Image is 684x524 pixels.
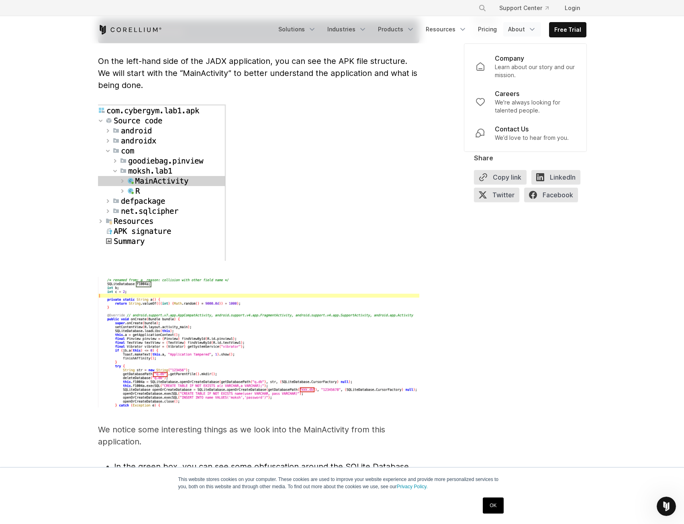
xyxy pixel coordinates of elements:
[274,22,586,37] div: Navigation Menu
[421,22,472,37] a: Resources
[397,484,428,489] a: Privacy Policy.
[495,98,575,115] p: We're always looking for talented people.
[98,56,417,90] span: On the left-hand side of the JADX application, you can see the APK file structure. We will start ...
[483,497,503,514] a: OK
[474,188,524,205] a: Twitter
[657,497,676,516] iframe: Intercom live chat
[98,424,419,448] p: We notice some interesting things as we look into the MainActivity from this application.
[373,22,419,37] a: Products
[524,188,578,202] span: Facebook
[469,1,586,15] div: Navigation Menu
[98,25,162,35] a: Corellium Home
[495,53,524,63] p: Company
[524,188,583,205] a: Facebook
[178,476,506,490] p: This website stores cookies on your computer. These cookies are used to improve your website expe...
[474,170,527,184] button: Copy link
[469,84,582,119] a: Careers We're always looking for talented people.
[531,170,580,184] span: LinkedIn
[469,119,582,147] a: Contact Us We’d love to hear from you.
[495,63,575,79] p: Learn about our story and our mission.
[469,49,582,84] a: Company Learn about our story and our mission.
[558,1,586,15] a: Login
[495,89,519,98] p: Careers
[549,23,586,37] a: Free Trial
[274,22,321,37] a: Solutions
[495,134,569,142] p: We’d love to hear from you.
[473,22,502,37] a: Pricing
[493,1,555,15] a: Support Center
[503,22,541,37] a: About
[474,154,586,162] div: Share
[531,170,585,188] a: LinkedIn
[323,22,372,37] a: Industries
[474,188,519,202] span: Twitter
[495,124,529,134] p: Contact Us
[98,104,226,261] img: Screenshot from the JADX application; showcasing the APK file structure and the “MainActivity" tab
[98,277,419,408] img: Obfuscation around the SQLite Database in the "mainactivity" tab
[475,1,490,15] button: Search
[114,462,409,471] span: In the green box, you can see some obfuscation around the SQLite Database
